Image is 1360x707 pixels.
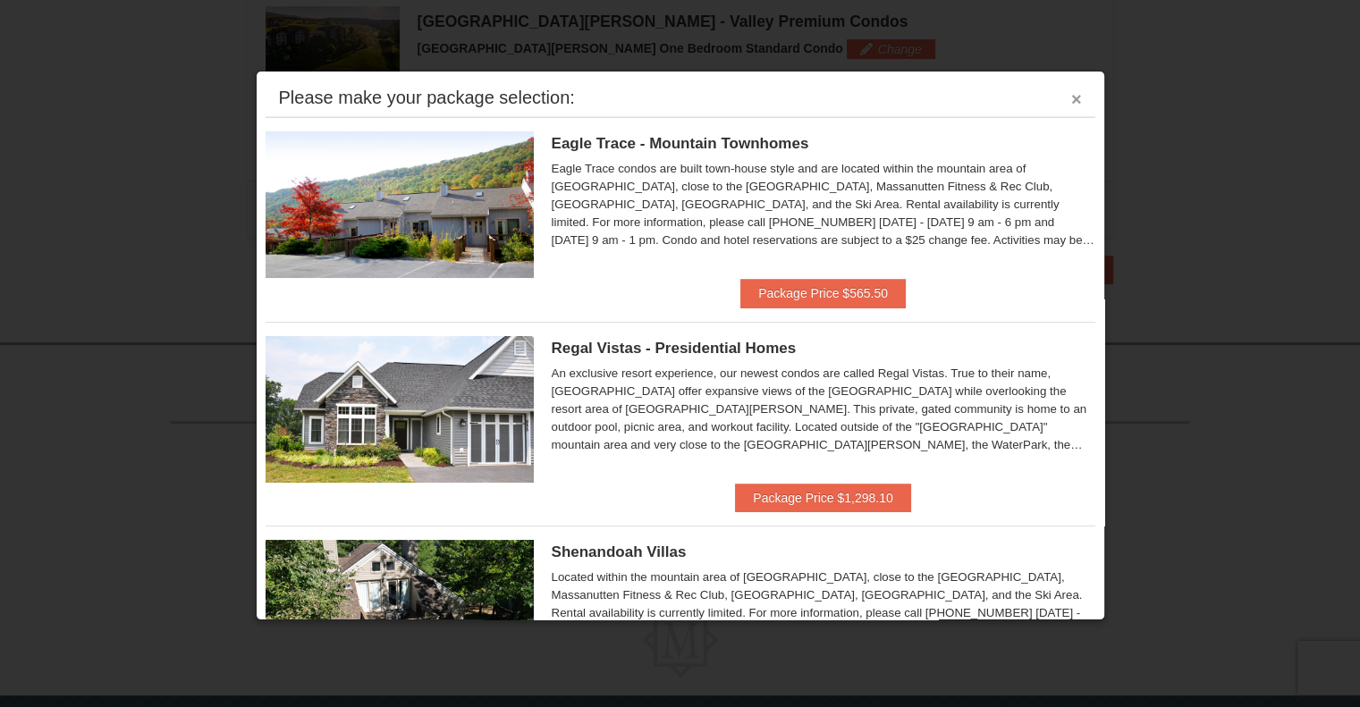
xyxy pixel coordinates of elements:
div: Eagle Trace condos are built town-house style and are located within the mountain area of [GEOGRA... [552,160,1095,249]
div: An exclusive resort experience, our newest condos are called Regal Vistas. True to their name, [G... [552,365,1095,454]
div: Located within the mountain area of [GEOGRAPHIC_DATA], close to the [GEOGRAPHIC_DATA], Massanutte... [552,568,1095,658]
span: Shenandoah Villas [552,543,687,560]
img: 19218983-1-9b289e55.jpg [266,131,534,278]
button: Package Price $565.50 [740,279,906,307]
button: Package Price $1,298.10 [735,484,910,512]
span: Regal Vistas - Presidential Homes [552,340,797,357]
img: 19219019-2-e70bf45f.jpg [266,540,534,686]
span: Eagle Trace - Mountain Townhomes [552,135,809,152]
div: Please make your package selection: [279,88,575,106]
img: 19218991-1-902409a9.jpg [266,336,534,483]
button: × [1071,90,1082,108]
